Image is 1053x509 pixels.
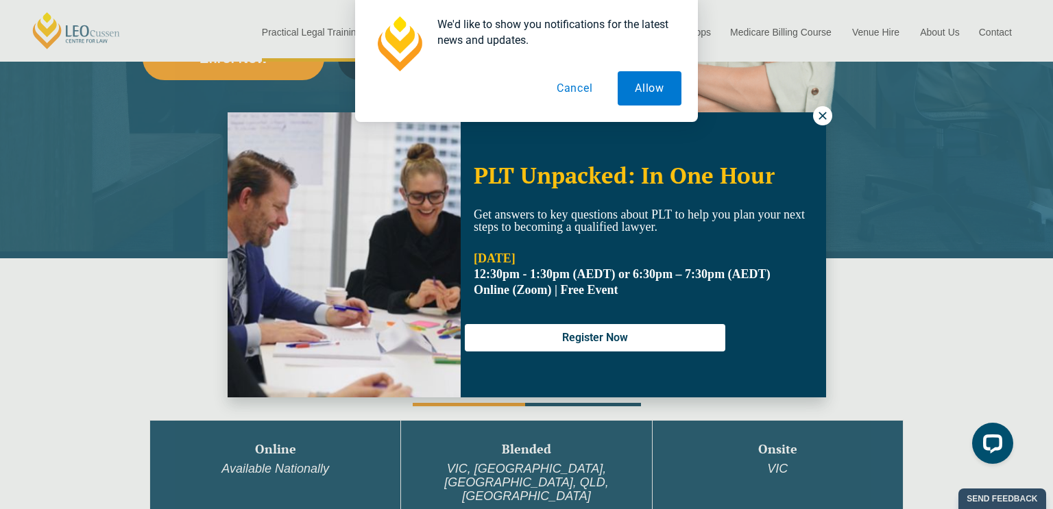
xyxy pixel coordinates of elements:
iframe: LiveChat chat widget [961,417,1019,475]
button: Cancel [540,71,610,105]
span: Online (Zoom) | Free Event [474,283,618,297]
strong: 12:30pm - 1:30pm (AEDT) or 6:30pm – 7:30pm (AEDT) [474,267,771,281]
img: notification icon [372,16,426,71]
strong: [DATE] [474,251,516,265]
button: Allow [618,71,681,105]
span: PLT Unpacked: In One Hour [474,160,775,190]
div: We'd like to show you notifications for the latest news and updates. [426,16,681,48]
img: Woman in yellow blouse holding folders looking to the right and smiling [228,112,461,397]
button: Register Now [465,324,725,351]
span: Get answers to key questions about PLT to help you plan your next steps to becoming a qualified l... [474,208,805,234]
